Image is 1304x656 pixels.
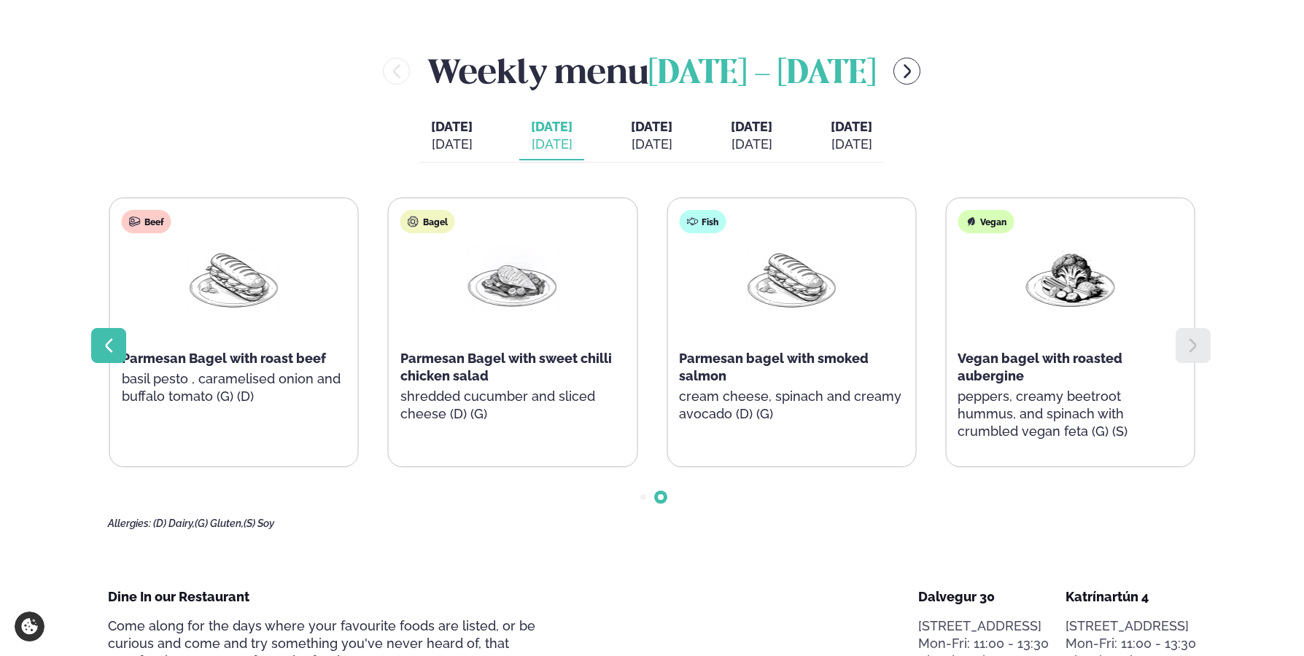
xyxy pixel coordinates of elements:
[408,216,419,227] img: bagle-new-16px.svg
[153,518,195,529] span: (D) Dairy,
[658,494,664,500] span: Go to slide 2
[122,351,326,366] span: Parmesan Bagel with roast beef
[108,589,249,604] span: Dine In our Restaurant
[958,210,1014,233] div: Vegan
[187,245,281,313] img: Panini.png
[679,210,726,233] div: Fish
[631,136,672,153] div: [DATE]
[519,112,584,160] button: [DATE] [DATE]
[400,388,625,423] p: shredded cucumber and sliced cheese (D) (G)
[1066,617,1196,635] p: [STREET_ADDRESS]
[431,119,473,134] span: [DATE]
[958,351,1122,383] span: Vegan bagel with roasted aubergine
[400,210,455,233] div: Bagel
[831,119,872,134] span: [DATE]
[745,245,838,313] img: Panini.png
[419,112,484,160] button: [DATE] [DATE]
[1066,588,1196,606] div: Katrínartún 4
[400,351,612,383] span: Parmesan Bagel with sweet chilli chicken salad
[1023,245,1117,313] img: Vegan.png
[731,119,772,134] span: [DATE]
[918,635,1049,652] div: Mon-Fri: 11:00 - 13:30
[531,136,573,153] div: [DATE]
[195,518,244,529] span: (G) Gluten,
[686,216,698,227] img: fish.svg
[679,388,904,423] p: cream cheese, spinach and creamy avocado (D) (G)
[819,112,884,160] button: [DATE] [DATE]
[893,58,920,85] button: menu-btn-right
[129,216,141,227] img: beef.svg
[679,351,869,383] span: Parmesan bagel with smoked salmon
[965,216,977,227] img: Vegan.svg
[648,58,876,90] span: [DATE] - [DATE]
[122,370,346,405] p: basil pesto , caramelised onion and buffalo tomato (G) (D)
[731,136,772,153] div: [DATE]
[466,245,559,313] img: Chicken-breast.png
[244,518,274,529] span: (S) Soy
[918,617,1049,635] p: [STREET_ADDRESS]
[383,58,410,85] button: menu-btn-left
[831,136,872,153] div: [DATE]
[631,119,672,134] span: [DATE]
[531,118,573,136] span: [DATE]
[427,47,876,95] h2: Weekly menu
[918,588,1049,606] div: Dalvegur 30
[122,210,171,233] div: Beef
[431,136,473,153] div: [DATE]
[1066,635,1196,652] div: Mon-Fri: 11:00 - 13:30
[108,518,151,529] span: Allergies:
[640,494,646,500] span: Go to slide 1
[15,612,44,641] a: Cookie settings
[958,388,1182,440] p: peppers, creamy beetroot hummus, and spinach with crumbled vegan feta (G) (S)
[619,112,684,160] button: [DATE] [DATE]
[719,112,784,160] button: [DATE] [DATE]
